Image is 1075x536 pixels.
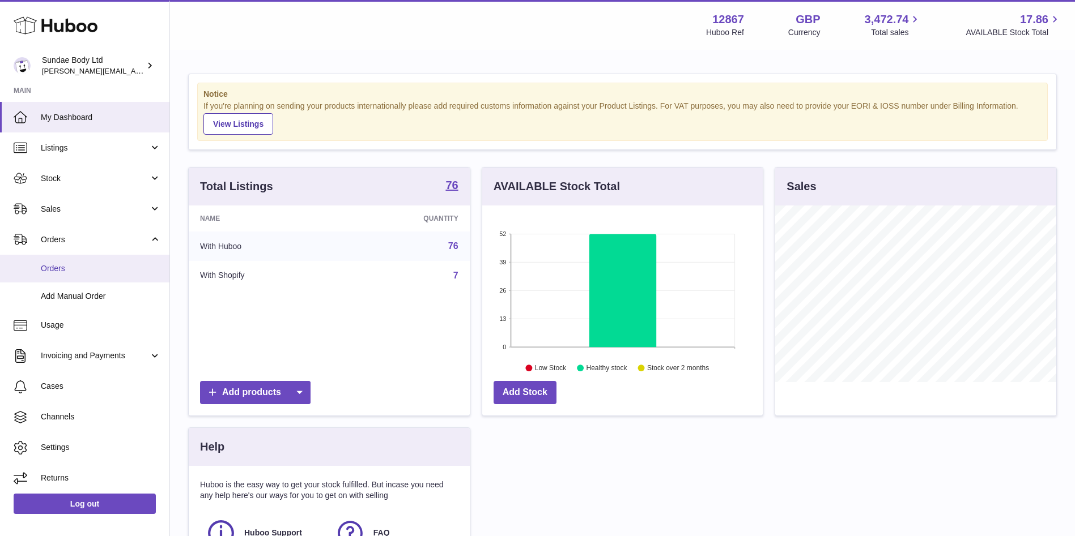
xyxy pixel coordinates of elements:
h3: Help [200,439,224,454]
strong: Notice [203,89,1042,100]
span: Returns [41,473,161,483]
text: 0 [503,344,506,350]
span: Add Manual Order [41,291,161,302]
text: Low Stock [535,364,567,372]
a: Add products [200,381,311,404]
div: Huboo Ref [706,27,744,38]
a: 3,472.74 Total sales [865,12,922,38]
a: 7 [453,271,458,280]
span: Total sales [871,27,921,38]
img: dianne@sundaebody.com [14,57,31,74]
span: Invoicing and Payments [41,350,149,361]
th: Name [189,205,340,231]
h3: Total Listings [200,179,273,194]
a: 76 [445,179,458,193]
text: 52 [499,230,506,237]
span: Cases [41,381,161,392]
span: My Dashboard [41,112,161,123]
span: Channels [41,411,161,422]
strong: 12867 [712,12,744,27]
text: 13 [499,315,506,322]
div: If you're planning on sending your products internationally please add required customs informati... [203,101,1042,135]
a: 76 [448,241,458,251]
span: Orders [41,234,149,245]
th: Quantity [340,205,469,231]
span: Stock [41,173,149,184]
a: View Listings [203,113,273,135]
td: With Huboo [189,231,340,261]
div: Sundae Body Ltd [42,55,144,76]
text: 39 [499,259,506,265]
p: Huboo is the easy way to get your stock fulfilled. But incase you need any help here's our ways f... [200,479,458,501]
span: 17.86 [1020,12,1048,27]
h3: AVAILABLE Stock Total [494,179,620,194]
strong: 76 [445,179,458,191]
span: Sales [41,204,149,215]
a: Log out [14,494,156,514]
text: 26 [499,287,506,294]
span: Usage [41,320,161,331]
strong: GBP [796,12,820,27]
span: Orders [41,263,161,274]
text: Healthy stock [586,364,627,372]
h3: Sales [787,179,816,194]
span: [PERSON_NAME][EMAIL_ADDRESS][DOMAIN_NAME] [42,66,227,75]
span: 3,472.74 [865,12,909,27]
td: With Shopify [189,261,340,290]
span: Settings [41,442,161,453]
span: Listings [41,143,149,153]
a: Add Stock [494,381,556,404]
div: Currency [788,27,821,38]
span: AVAILABLE Stock Total [966,27,1061,38]
text: Stock over 2 months [647,364,709,372]
a: 17.86 AVAILABLE Stock Total [966,12,1061,38]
